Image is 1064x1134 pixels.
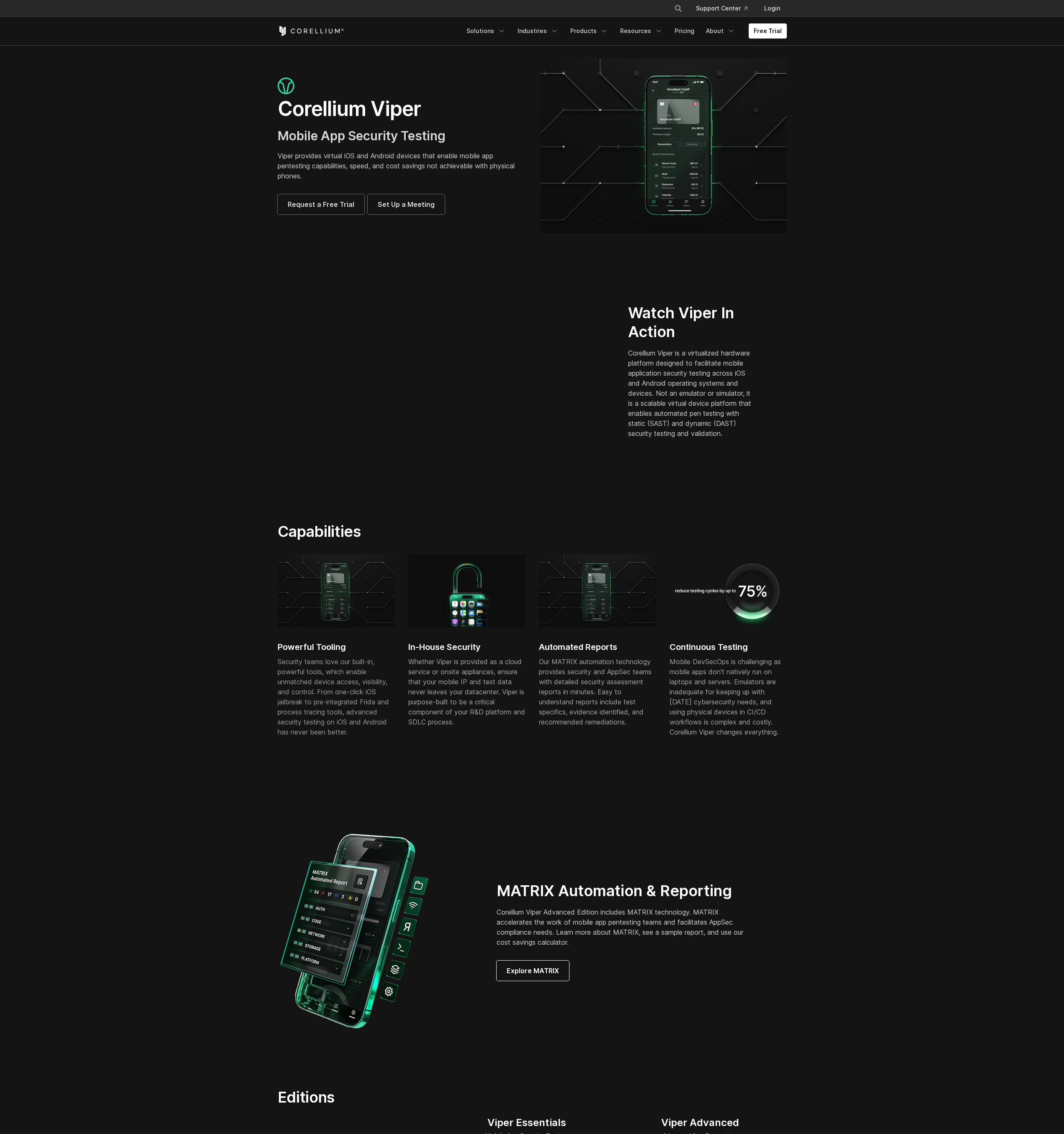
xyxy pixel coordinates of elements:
div: Whether Viper is provided as a cloud service or onsite appliances, ensure that your mobile IP and... [408,657,526,727]
div: Mobile DevSecOps is challenging as mobile apps don't natively run on laptops and servers. Emulato... [670,657,787,737]
a: About [701,23,740,39]
button: Search [671,1,686,16]
span: Security teams love our built-in, powerful tools, which enable unmatched device access, visibilit... [278,657,389,736]
a: Support Center [689,1,754,16]
h2: MATRIX Automation & Reporting [497,881,755,900]
a: Free Trial [749,23,787,39]
div: Viper Essentials [484,1116,570,1129]
a: Products [565,23,613,39]
h2: Powerful Tooling [278,641,395,653]
h2: Continuous Testing [670,641,787,653]
span: Explore MATRIX [507,966,559,976]
span: Mobile App Security Testing [278,128,446,143]
div: Viper Advanced [654,1116,746,1129]
a: Corellium Home [278,26,344,36]
h2: Capabilities [278,522,611,541]
img: viper_icon_large [278,77,294,95]
a: Set Up a Meeting [368,194,445,214]
div: Navigation Menu [461,23,787,39]
img: powerful_tooling [539,554,656,627]
p: Corellium Viper is a virtualized hardware platform designed to facilitate mobile application secu... [628,348,755,438]
a: Login [757,1,787,16]
div: Navigation Menu [664,1,787,16]
img: automated-testing-1 [670,554,787,627]
img: Corellium_Combo_MATRIX_UI_web 1 [278,828,435,1034]
img: powerful_tooling [278,554,395,627]
span: Request a Free Trial [288,199,354,209]
a: Solutions [461,23,511,39]
h2: In-House Security [408,641,526,653]
h1: Corellium Viper [278,96,524,121]
h2: Editions [278,1088,611,1106]
a: Request a Free Trial [278,194,364,214]
h2: Automated Reports [539,641,656,653]
span: Set Up a Meeting [378,199,435,209]
a: Explore MATRIX [497,961,569,981]
p: Corellium Viper Advanced Edition includes MATRIX technology. MATRIX accelerates the work of mobil... [497,907,755,947]
p: Viper provides virtual iOS and Android devices that enable mobile app pentesting capabilities, sp... [278,151,524,181]
div: Our MATRIX automation technology provides security and AppSec teams with detailed security assess... [539,657,656,727]
a: Industries [513,23,564,39]
img: viper_hero [541,59,787,233]
img: inhouse-security [408,554,526,627]
a: Resources [615,23,668,39]
h2: Watch Viper In Action [628,304,755,341]
a: Pricing [670,23,699,39]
